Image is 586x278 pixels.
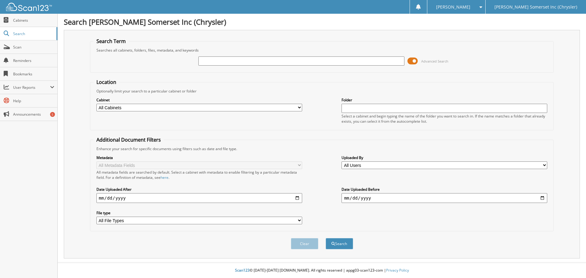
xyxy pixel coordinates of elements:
img: scan123-logo-white.svg [6,3,52,11]
label: Metadata [96,155,302,160]
div: © [DATE]-[DATE] [DOMAIN_NAME]. All rights reserved | appg03-scan123-com | [58,263,586,278]
label: Folder [342,97,547,103]
label: Date Uploaded Before [342,187,547,192]
h1: Search [PERSON_NAME] Somerset Inc (Chrysler) [64,17,580,27]
span: Search [13,31,53,36]
div: 5 [50,112,55,117]
button: Clear [291,238,318,249]
legend: Location [93,79,119,85]
label: Cabinet [96,97,302,103]
span: User Reports [13,85,50,90]
span: Cabinets [13,18,54,23]
input: end [342,193,547,203]
label: Date Uploaded After [96,187,302,192]
div: Searches all cabinets, folders, files, metadata, and keywords [93,48,551,53]
input: start [96,193,302,203]
legend: Additional Document Filters [93,136,164,143]
span: Advanced Search [421,59,448,63]
a: here [161,175,168,180]
span: [PERSON_NAME] Somerset Inc (Chrysler) [494,5,577,9]
label: Uploaded By [342,155,547,160]
span: Announcements [13,112,54,117]
span: Reminders [13,58,54,63]
span: Scan [13,45,54,50]
iframe: Chat Widget [555,249,586,278]
span: Scan123 [235,268,250,273]
span: [PERSON_NAME] [436,5,470,9]
legend: Search Term [93,38,129,45]
span: Help [13,98,54,103]
div: All metadata fields are searched by default. Select a cabinet with metadata to enable filtering b... [96,170,302,180]
a: Privacy Policy [386,268,409,273]
label: File type [96,210,302,215]
button: Search [326,238,353,249]
span: Bookmarks [13,71,54,77]
div: Select a cabinet and begin typing the name of the folder you want to search in. If the name match... [342,114,547,124]
div: Optionally limit your search to a particular cabinet or folder [93,88,551,94]
div: Enhance your search for specific documents using filters such as date and file type. [93,146,551,151]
